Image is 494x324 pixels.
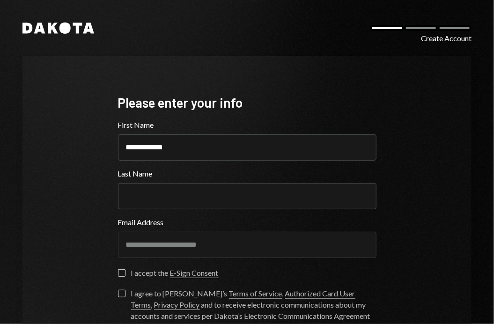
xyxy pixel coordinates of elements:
a: Terms of Service [229,289,282,299]
button: I accept the E-Sign Consent [118,269,125,277]
a: Privacy Policy [154,300,200,310]
label: Last Name [118,168,376,179]
div: Please enter your info [118,94,376,112]
a: Authorized Card User Terms [131,289,355,310]
div: Create Account [421,33,472,44]
div: I accept the [131,267,219,279]
div: I agree to [PERSON_NAME]’s , , and to receive electronic communications about my accounts and ser... [131,288,376,322]
label: Email Address [118,217,376,228]
label: First Name [118,119,376,131]
button: I agree to [PERSON_NAME]’s Terms of Service, Authorized Card User Terms, Privacy Policy and to re... [118,290,125,297]
a: E-Sign Consent [170,268,219,278]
